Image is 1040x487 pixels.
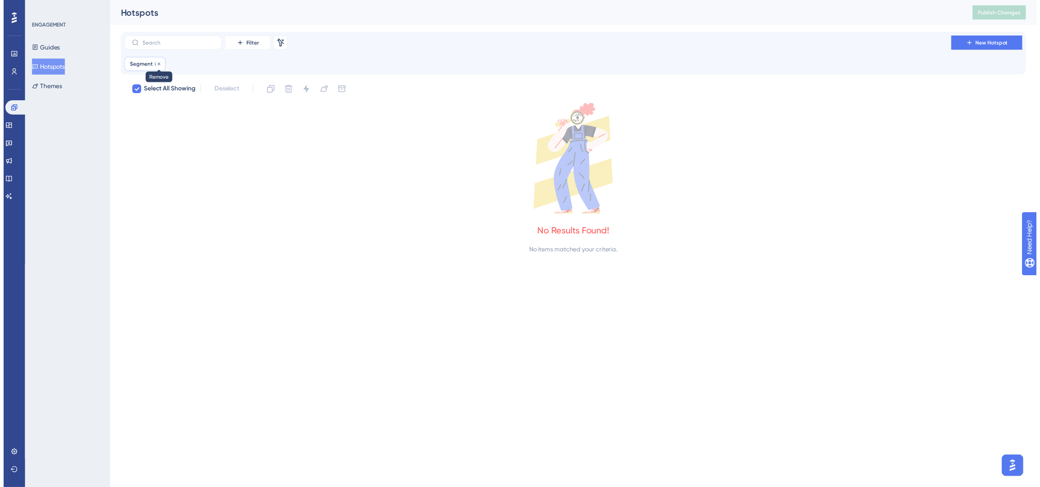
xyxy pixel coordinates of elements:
[142,85,194,95] span: Select All Showing
[153,61,156,68] span: is
[29,79,59,95] button: Themes
[246,40,259,47] span: Filter
[225,36,270,50] button: Filter
[960,36,1032,50] button: New Hotspot
[128,61,151,68] span: Segment
[29,40,57,56] button: Guides
[119,6,959,19] div: Hotspots
[141,40,214,46] input: Search
[29,22,63,29] div: ENGAGEMENT
[214,85,239,95] span: Deselect
[1009,458,1036,485] iframe: UserGuiding AI Assistant Launcher
[982,5,1036,20] button: Publish Changes
[29,59,62,76] button: Hotspots
[985,40,1018,47] span: New Hotspot
[205,82,247,98] button: Deselect
[541,227,614,240] div: No Results Found!
[987,9,1030,16] span: Publish Changes
[532,247,622,258] div: No items matched your criteria.
[21,2,56,13] span: Need Help?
